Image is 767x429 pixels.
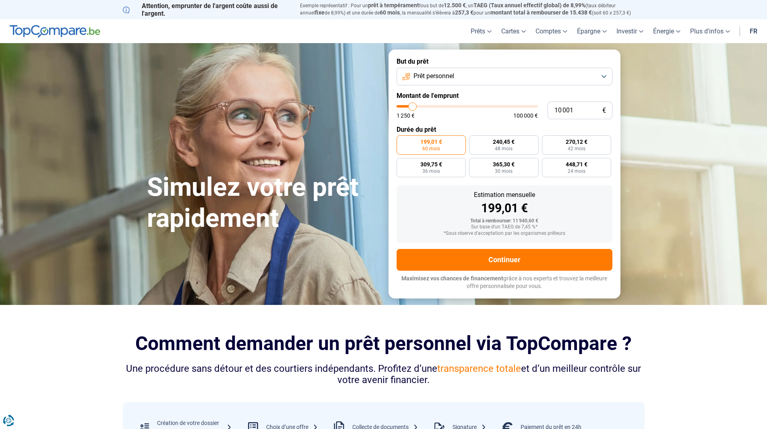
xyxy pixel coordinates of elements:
button: Prêt personnel [397,68,612,85]
span: Prêt personnel [413,72,454,81]
span: fixe [315,9,325,16]
p: grâce à nos experts et trouvez la meilleure offre personnalisée pour vous. [397,275,612,290]
img: TopCompare [10,25,100,38]
span: 60 mois [422,146,440,151]
a: Investir [612,19,648,43]
span: Maximisez vos chances de financement [401,275,503,282]
span: 365,30 € [493,162,515,167]
span: TAEG (Taux annuel effectif global) de 8,99% [473,2,585,8]
span: 270,12 € [566,139,587,145]
span: 100 000 € [513,113,538,118]
span: 12.500 € [444,2,466,8]
a: Épargne [572,19,612,43]
span: transparence totale [437,363,521,374]
div: Sur base d'un TAEG de 7,45 %* [403,224,606,230]
a: Comptes [531,19,572,43]
div: 199,01 € [403,202,606,214]
p: Attention, emprunter de l'argent coûte aussi de l'argent. [123,2,290,17]
a: Cartes [496,19,531,43]
div: Une procédure sans détour et des courtiers indépendants. Profitez d’une et d’un meilleur contrôle... [123,363,645,386]
label: Montant de l'emprunt [397,92,612,99]
label: Durée du prêt [397,126,612,133]
span: 240,45 € [493,139,515,145]
span: 48 mois [495,146,513,151]
a: Énergie [648,19,685,43]
span: 42 mois [568,146,585,151]
a: fr [745,19,762,43]
a: Prêts [466,19,496,43]
span: 30 mois [495,169,513,174]
h1: Simulez votre prêt rapidement [147,172,379,234]
span: 448,71 € [566,162,587,167]
div: *Sous réserve d'acceptation par les organismes prêteurs [403,231,606,236]
span: 199,01 € [420,139,442,145]
h2: Comment demander un prêt personnel via TopCompare ? [123,332,645,354]
span: 60 mois [380,9,400,16]
span: 309,75 € [420,162,442,167]
label: But du prêt [397,58,612,65]
span: prêt à tempérament [368,2,419,8]
div: Estimation mensuelle [403,192,606,198]
span: 36 mois [422,169,440,174]
button: Continuer [397,249,612,271]
span: 1 250 € [397,113,415,118]
span: montant total à rembourser de 15.438 € [490,9,592,16]
div: Total à rembourser: 11 940,60 € [403,218,606,224]
span: € [602,107,606,114]
span: 257,3 € [455,9,473,16]
a: Plus d'infos [685,19,735,43]
p: Exemple représentatif : Pour un tous but de , un (taux débiteur annuel de 8,99%) et une durée de ... [300,2,645,17]
span: 24 mois [568,169,585,174]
